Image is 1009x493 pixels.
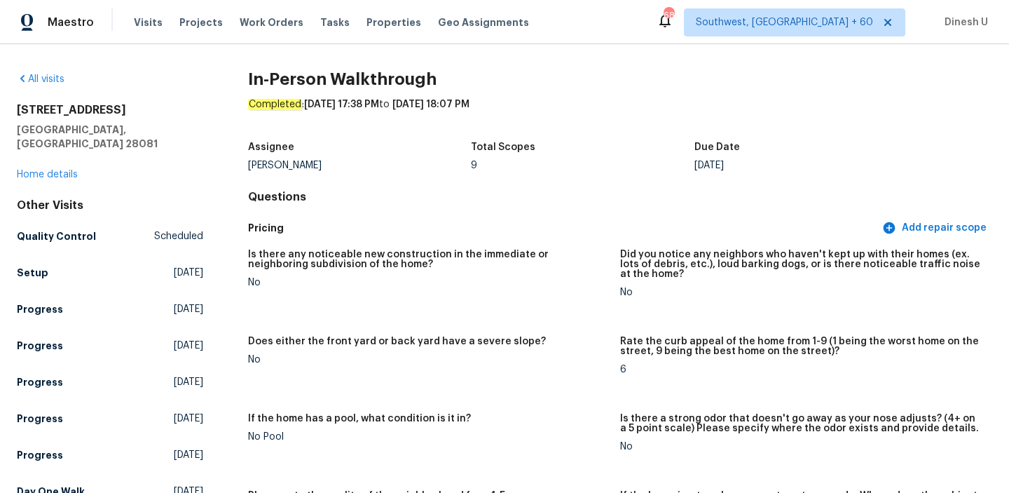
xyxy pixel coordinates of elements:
[17,229,96,243] h5: Quality Control
[471,142,535,152] h5: Total Scopes
[248,190,992,204] h4: Questions
[248,97,992,134] div: : to
[248,337,546,346] h5: Does either the front yard or back yard have a severe slope?
[620,250,981,279] h5: Did you notice any neighbors who haven't kept up with their homes (ex. lots of debris, etc.), lou...
[17,266,48,280] h5: Setup
[17,375,63,389] h5: Progress
[320,18,350,27] span: Tasks
[939,15,988,29] span: Dinesh U
[174,266,203,280] span: [DATE]
[134,15,163,29] span: Visits
[17,170,78,180] a: Home details
[696,15,873,29] span: Southwest, [GEOGRAPHIC_DATA] + 60
[248,414,471,424] h5: If the home has a pool, what condition is it in?
[17,406,203,431] a: Progress[DATE]
[17,74,64,84] a: All visits
[248,355,609,365] div: No
[174,412,203,426] span: [DATE]
[248,250,609,269] h5: Is there any noticeable new construction in the immediate or neighboring subdivision of the home?
[620,365,981,374] div: 6
[17,370,203,395] a: Progress[DATE]
[179,15,223,29] span: Projects
[366,15,421,29] span: Properties
[17,333,203,358] a: Progress[DATE]
[248,278,609,288] div: No
[471,161,694,170] div: 9
[174,375,203,389] span: [DATE]
[17,103,203,117] h2: [STREET_ADDRESS]
[17,443,203,468] a: Progress[DATE]
[17,224,203,249] a: Quality ControlScheduled
[438,15,529,29] span: Geo Assignments
[17,297,203,322] a: Progress[DATE]
[240,15,303,29] span: Work Orders
[664,8,673,22] div: 689
[17,123,203,151] h5: [GEOGRAPHIC_DATA], [GEOGRAPHIC_DATA] 28081
[392,100,469,109] span: [DATE] 18:07 PM
[620,288,981,297] div: No
[17,260,203,285] a: Setup[DATE]
[694,161,918,170] div: [DATE]
[248,432,609,442] div: No Pool
[694,142,740,152] h5: Due Date
[879,215,992,241] button: Add repair scope
[620,337,981,356] h5: Rate the curb appeal of the home from 1-9 (1 being the worst home on the street, 9 being the best...
[885,220,987,237] span: Add repair scope
[248,221,879,236] h5: Pricing
[620,414,981,433] h5: Is there a strong odor that doesn't go away as your nose adjusts? (4+ on a 5 point scale) Please ...
[17,339,63,353] h5: Progress
[174,339,203,353] span: [DATE]
[17,412,63,426] h5: Progress
[154,229,203,243] span: Scheduled
[17,448,63,462] h5: Progress
[17,198,203,212] div: Other Visits
[248,161,472,170] div: [PERSON_NAME]
[248,99,302,110] em: Completed
[174,448,203,462] span: [DATE]
[17,302,63,316] h5: Progress
[248,72,992,86] h2: In-Person Walkthrough
[174,302,203,316] span: [DATE]
[620,442,981,452] div: No
[248,142,294,152] h5: Assignee
[304,100,379,109] span: [DATE] 17:38 PM
[48,15,94,29] span: Maestro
